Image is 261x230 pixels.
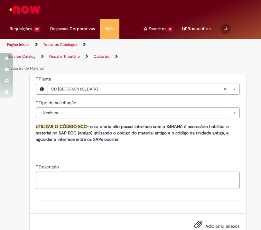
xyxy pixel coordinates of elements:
[87,124,89,129] strong: -
[39,164,61,170] span: Descrição
[100,19,119,38] a: More : 4
[94,54,109,59] a: Cadastro
[39,76,52,82] span: Necessários - Planta
[36,124,87,129] strong: UTILIZAR O CÓDIGO ECC
[182,26,211,32] a: No momento, sua lista de rascunhos tem 0 Itens
[8,54,35,59] a: Service Catalog
[50,26,95,32] span: Despesas Corporativas
[43,42,77,47] a: Todos os Catálogos
[33,27,41,32] span: 37
[39,100,78,106] span: Tipo de solicitação
[7,42,29,47] a: Página inicial
[36,76,39,79] span: Obrigatório Preenchido
[36,124,229,142] span: essa oferta não possui interface com o S4HANA é necessário habilitar o material no SAP ECC (antig...
[206,224,240,229] span: Adicionar anexos
[5,19,45,39] ul: Menu Cabeçalho
[36,84,48,94] button: Planta, Visualizar este registro CD Praia Grande
[149,26,166,32] span: Favoritos
[10,26,32,32] span: Requisições
[129,19,139,39] ul: Menu Cabeçalho
[224,27,228,31] span: LB
[216,19,238,32] a: LB
[139,19,178,38] a: Favoritos : 8
[8,3,42,16] img: ServiceNow
[45,19,100,39] ul: Menu Cabeçalho
[168,27,173,32] span: 8
[139,19,178,39] ul: Menu Cabeçalho
[5,39,126,74] ul: Trilhas de página
[39,108,227,118] span: -- Nenhum --
[45,19,100,38] a: Despesas Corporativas :
[100,19,119,39] ul: Menu Cabeçalho
[36,100,39,103] span: Necessários
[48,84,239,94] a: CD [GEOGRAPHIC_DATA]Limpar campo Planta
[105,26,115,32] span: More
[36,172,240,189] textarea: Descrição
[188,26,211,32] span: Rascunhos
[119,19,129,39] ul: Menu Cabeçalho
[8,66,44,71] a: Cadastro de Material
[51,84,223,94] span: CD [GEOGRAPHIC_DATA]
[49,54,80,59] a: Fiscal e Tributário
[36,164,39,167] span: Necessários
[5,19,45,38] a: Requisições : 37
[220,84,230,94] abbr: Limpar campo Planta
